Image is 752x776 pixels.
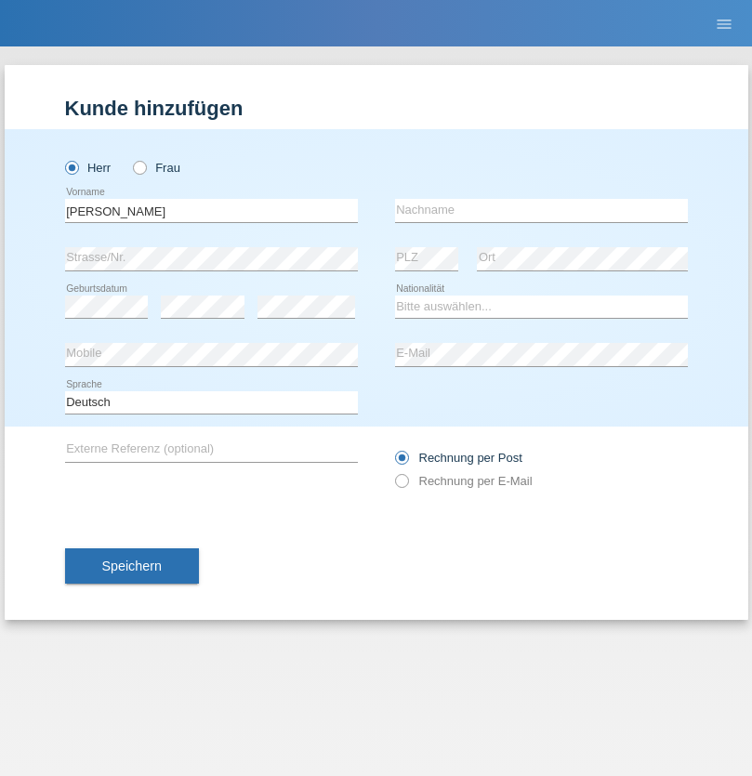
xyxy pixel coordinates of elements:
[715,15,733,33] i: menu
[395,451,522,465] label: Rechnung per Post
[395,474,407,497] input: Rechnung per E-Mail
[395,474,533,488] label: Rechnung per E-Mail
[133,161,145,173] input: Frau
[65,161,77,173] input: Herr
[65,97,688,120] h1: Kunde hinzufügen
[395,451,407,474] input: Rechnung per Post
[65,548,199,584] button: Speichern
[133,161,180,175] label: Frau
[706,18,743,29] a: menu
[102,559,162,573] span: Speichern
[65,161,112,175] label: Herr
